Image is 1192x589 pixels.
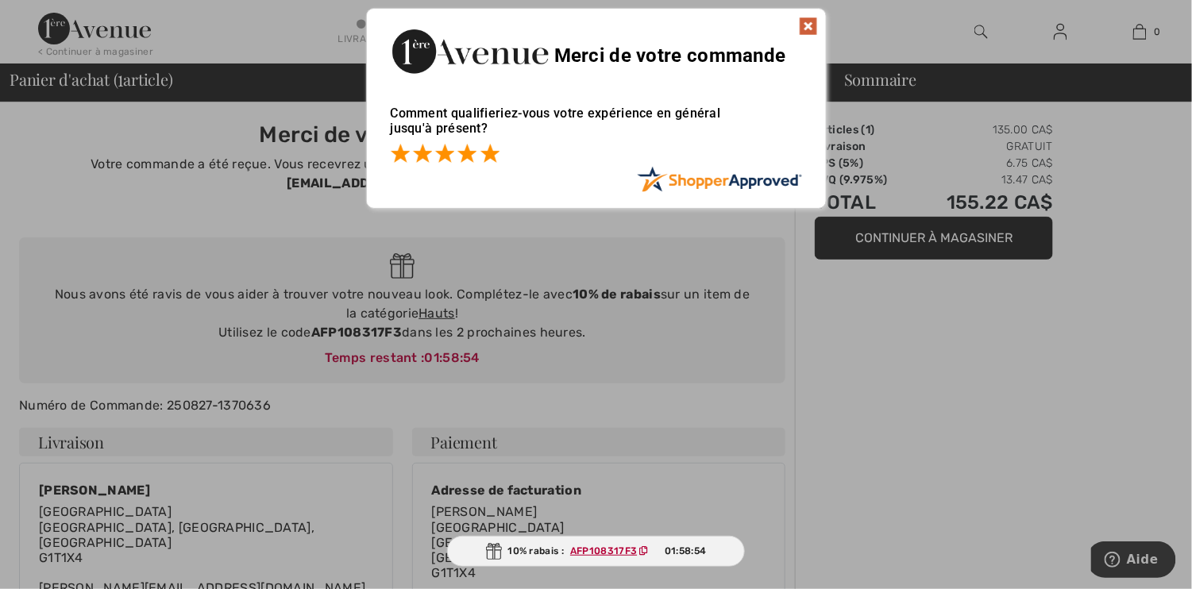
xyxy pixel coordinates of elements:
[36,11,68,25] span: Aide
[799,17,818,36] img: x
[665,544,706,558] span: 01:58:54
[447,536,746,567] div: 10% rabais :
[486,543,502,560] img: Gift.svg
[391,90,802,166] div: Comment qualifieriez-vous votre expérience en général jusqu'à présent?
[570,545,637,556] ins: AFP108317F3
[554,44,786,67] span: Merci de votre commande
[391,25,550,78] img: Merci de votre commande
